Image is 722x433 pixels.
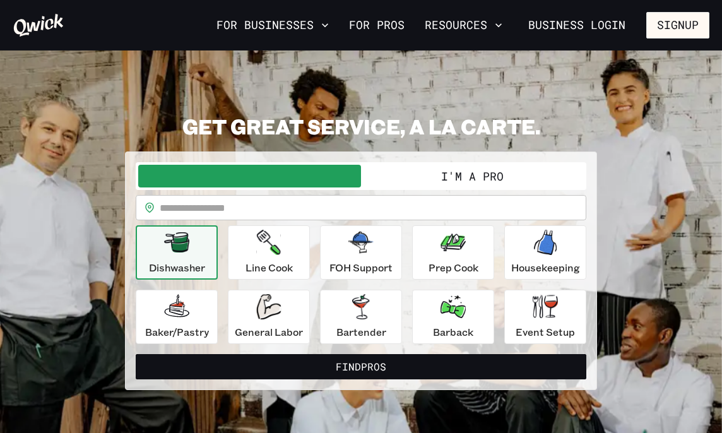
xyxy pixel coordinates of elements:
[149,260,205,275] p: Dishwasher
[516,324,575,340] p: Event Setup
[320,225,402,280] button: FOH Support
[336,324,386,340] p: Bartender
[646,12,709,39] button: Signup
[433,324,473,340] p: Barback
[246,260,293,275] p: Line Cook
[136,225,218,280] button: Dishwasher
[228,290,310,344] button: General Labor
[320,290,402,344] button: Bartender
[504,290,586,344] button: Event Setup
[361,165,584,187] button: I'm a Pro
[420,15,507,36] button: Resources
[138,165,361,187] button: I'm a Business
[145,324,209,340] p: Baker/Pastry
[329,260,393,275] p: FOH Support
[344,15,410,36] a: For Pros
[429,260,478,275] p: Prep Cook
[504,225,586,280] button: Housekeeping
[211,15,334,36] button: For Businesses
[412,225,494,280] button: Prep Cook
[235,324,303,340] p: General Labor
[518,12,636,39] a: Business Login
[228,225,310,280] button: Line Cook
[125,114,597,139] h2: GET GREAT SERVICE, A LA CARTE.
[136,354,586,379] button: FindPros
[412,290,494,344] button: Barback
[136,290,218,344] button: Baker/Pastry
[511,260,580,275] p: Housekeeping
